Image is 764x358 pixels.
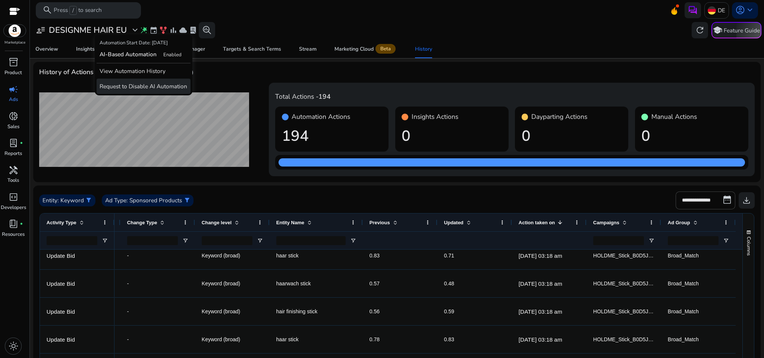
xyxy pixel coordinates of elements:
[150,26,158,34] span: event
[127,220,157,225] span: Change Type
[20,222,23,226] span: fiber_manual_record
[282,127,382,145] h1: 194
[739,192,755,209] button: download
[163,52,182,58] span: Enabled
[519,252,580,260] p: [DATE] 03:18 am
[692,22,708,38] button: refresh
[276,336,299,342] span: haar stick
[202,236,252,245] input: Change level Filter Input
[593,236,644,245] input: Campaigns Filter Input
[370,220,390,225] span: Previous
[97,79,191,94] p: Request to Disable AI Automation
[668,253,699,259] span: Broad_Match
[199,22,215,38] button: search_insights
[126,196,182,205] p: : Sponsored Products
[182,238,188,244] button: Open Filter Menu
[723,238,729,244] button: Open Filter Menu
[49,25,127,35] h3: DESIGNME HAIR EU
[695,25,705,35] span: refresh
[47,276,108,291] p: Update Bid
[276,253,299,259] span: haar stick
[402,127,502,145] h1: 0
[713,25,722,35] span: school
[102,238,108,244] button: Open Filter Menu
[444,253,454,259] span: 0.71
[223,47,281,52] div: Targets & Search Terms
[1,204,26,212] p: Developers
[36,25,45,35] span: user_attributes
[668,308,699,314] span: Broad_Match
[127,281,129,286] span: -
[735,5,745,15] span: account_circle
[85,197,92,204] span: filter_alt
[668,236,719,245] input: Ad Group Filter Input
[202,25,212,35] span: search_insights
[35,47,58,52] div: Overview
[370,336,380,342] span: 0.78
[39,68,144,76] h4: History of Actions for past 90 days
[2,231,25,238] p: Resources
[292,113,350,121] h4: Automation Actions
[444,281,454,286] span: 0.48
[375,44,396,54] span: Beta
[593,220,619,225] span: Campaigns
[9,111,18,121] span: donut_small
[127,236,178,245] input: Change Type Filter Input
[202,336,240,342] span: Keyword (broad)
[651,113,697,121] h4: Manual Actions
[202,281,240,286] span: Keyword (broad)
[668,336,699,342] span: Broad_Match
[4,150,22,158] p: Reports
[519,280,580,288] p: [DATE] 03:18 am
[47,248,108,263] p: Update Bid
[593,253,692,259] span: HOLDME_Stick_B0D5J5ZLQN_SP_Broad
[9,341,18,351] span: light_mode
[415,47,432,52] div: History
[519,336,580,343] p: [DATE] 03:18 am
[370,308,380,314] span: 0.56
[745,5,755,15] span: keyboard_arrow_down
[54,6,102,15] p: Press to search
[43,5,52,15] span: search
[43,196,57,205] p: Entity
[742,196,751,205] span: download
[519,220,555,225] span: Action taken on
[370,281,380,286] span: 0.57
[76,47,95,52] div: Insights
[4,25,26,37] img: amazon.svg
[299,47,317,52] div: Stream
[276,308,318,314] span: hair finishing stick
[189,26,197,34] span: lab_profile
[69,6,76,15] span: /
[57,196,84,205] p: : Keyword
[444,336,454,342] span: 0.83
[9,192,18,202] span: code_blocks
[4,40,25,45] p: Marketplace
[159,26,167,34] span: family_history
[708,6,716,15] img: de.svg
[276,236,346,245] input: Entity Name Filter Input
[130,25,140,35] span: expand_more
[350,238,356,244] button: Open Filter Menu
[9,85,18,94] span: campaign
[140,26,148,34] span: wand_stars
[648,238,654,244] button: Open Filter Menu
[9,219,18,229] span: book_4
[522,127,622,145] h1: 0
[7,177,19,184] p: Tools
[97,63,191,79] p: View Automation History
[202,253,240,259] span: Keyword (broad)
[593,308,692,314] span: HOLDME_Stick_B0D5J5ZLQN_SP_Broad
[179,26,187,34] span: cloud
[20,142,23,145] span: fiber_manual_record
[9,96,18,104] p: Ads
[668,281,699,286] span: Broad_Match
[47,236,97,245] input: Activity Type Filter Input
[724,26,760,35] p: Feature Guide
[370,253,380,259] span: 0.83
[184,197,191,204] span: filter_alt
[318,92,331,101] b: 194
[276,281,311,286] span: haarwach stick
[7,123,19,131] p: Sales
[47,304,108,319] p: Update Bid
